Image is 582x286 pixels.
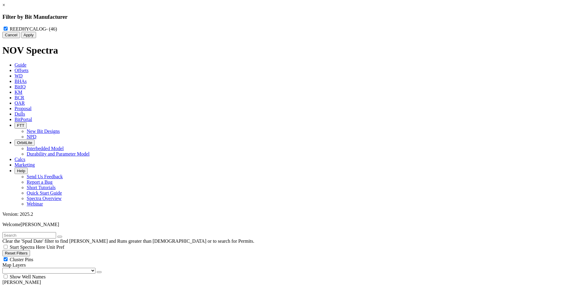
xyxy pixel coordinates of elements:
span: BitPortal [15,117,32,122]
span: - (46) [46,26,57,31]
label: REEDHYCALOG [10,26,57,31]
span: Start Spectra Here [10,245,45,250]
span: BHAs [15,79,27,84]
a: New Bit Designs [27,129,60,134]
p: Welcome [2,222,580,227]
span: Cluster Pins [10,257,33,262]
span: OrbitLite [17,140,32,145]
a: Send Us Feedback [27,174,63,179]
button: Cancel [2,32,20,38]
input: Search [2,232,56,238]
a: Report a Bug [27,179,52,185]
span: Show Well Names [10,274,45,279]
span: Dulls [15,111,25,117]
h1: NOV Spectra [2,45,580,56]
span: BCR [15,95,24,100]
span: KM [15,90,22,95]
span: [PERSON_NAME] [21,222,59,227]
span: Unit Pref [46,245,64,250]
span: BitIQ [15,84,25,89]
a: Interbedded Model [27,146,64,151]
span: WD [15,73,23,78]
span: Marketing [15,162,35,167]
a: NPD [27,134,36,139]
h3: Filter by Bit Manufacturer [2,14,580,20]
a: Spectra Overview [27,196,62,201]
button: Reset Filters [2,250,30,256]
div: [PERSON_NAME] [2,280,580,285]
a: × [2,2,5,8]
span: Guide [15,62,26,67]
a: Webinar [27,201,43,206]
a: Short Tutorials [27,185,56,190]
span: Clear the 'Spud Date' filter to find [PERSON_NAME] and Runs greater than [DEMOGRAPHIC_DATA] or to... [2,238,254,244]
span: Offsets [15,68,28,73]
span: FTT [17,123,24,128]
span: Proposal [15,106,32,111]
span: Map Layers [2,262,26,268]
span: Calcs [15,157,25,162]
span: OAR [15,100,25,106]
span: Help [17,169,25,173]
button: Apply [21,32,36,38]
div: Version: 2025.2 [2,212,580,217]
a: Durability and Parameter Model [27,151,90,156]
a: Quick Start Guide [27,190,62,196]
